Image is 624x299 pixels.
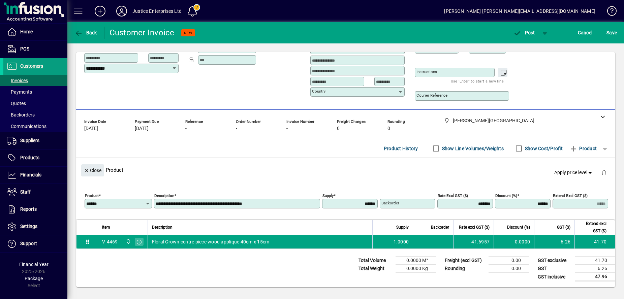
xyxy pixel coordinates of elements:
td: 6.26 [575,265,615,273]
mat-label: Discount (%) [495,193,517,198]
span: Invoices [7,78,28,83]
span: - [185,126,187,131]
button: Cancel [576,27,594,39]
span: Quotes [7,101,26,106]
td: GST [534,265,575,273]
span: - [236,126,237,131]
span: Extend excl GST ($) [579,220,606,235]
mat-label: Description [154,193,174,198]
button: Delete [596,164,612,180]
span: Discount (%) [507,224,530,231]
mat-label: Country [312,89,325,94]
a: Suppliers [3,132,67,149]
span: 0 [337,126,340,131]
a: Products [3,149,67,166]
a: Financials [3,167,67,184]
span: 1.0000 [394,238,409,245]
mat-label: Extend excl GST ($) [553,193,588,198]
span: henderson warehouse [124,238,132,245]
span: ost [513,30,535,35]
td: 0.0000 Kg [396,265,436,273]
span: Financials [20,172,41,177]
a: Invoices [3,75,67,86]
span: Supply [396,224,409,231]
span: Support [20,241,37,246]
span: Backorders [7,112,35,118]
span: [DATE] [135,126,149,131]
span: 0 [387,126,390,131]
a: Support [3,235,67,252]
span: NEW [184,31,192,35]
span: ave [606,27,617,38]
button: Post [510,27,538,39]
button: Product [566,142,600,155]
td: Total Volume [355,257,396,265]
mat-label: Courier Reference [416,93,447,98]
button: Add [89,5,111,17]
span: Payments [7,89,32,95]
span: Financial Year [19,262,49,267]
td: 0.00 [489,257,529,265]
td: 47.96 [575,273,615,281]
span: Cancel [578,27,593,38]
td: 41.70 [575,257,615,265]
span: POS [20,46,29,52]
span: Products [20,155,39,160]
mat-label: Instructions [416,69,437,74]
button: Profile [111,5,132,17]
span: P [525,30,528,35]
span: GST ($) [557,224,570,231]
a: Knowledge Base [602,1,616,23]
span: Rate excl GST ($) [459,224,490,231]
div: 41.6957 [458,238,490,245]
label: Show Line Volumes/Weights [441,145,504,152]
td: Freight (excl GST) [441,257,489,265]
span: Settings [20,224,37,229]
a: Payments [3,86,67,98]
td: Rounding [441,265,489,273]
div: Product [76,158,615,182]
button: Close [81,164,104,176]
span: Product [569,143,597,154]
mat-label: Supply [322,193,334,198]
td: 41.70 [574,235,615,248]
span: Reports [20,206,37,212]
span: Floral Crown centre piece wood applique 40cm x 15cm [152,238,270,245]
a: POS [3,41,67,58]
td: GST exclusive [534,257,575,265]
span: Product History [384,143,418,154]
a: Home [3,24,67,40]
span: Apply price level [554,169,593,176]
span: Suppliers [20,138,39,143]
span: Item [102,224,110,231]
td: Total Weight [355,265,396,273]
app-page-header-button: Close [80,167,106,173]
span: Home [20,29,33,34]
span: Back [74,30,97,35]
div: Customer Invoice [110,27,175,38]
button: Apply price level [552,167,596,179]
button: Product History [381,142,421,155]
div: Justice Enterprises Ltd [132,6,182,16]
td: 0.00 [489,265,529,273]
button: Back [73,27,99,39]
span: Close [84,165,101,176]
span: Communications [7,124,46,129]
app-page-header-button: Delete [596,169,612,175]
td: 0.0000 M³ [396,257,436,265]
a: Settings [3,218,67,235]
span: Package [25,276,43,281]
td: GST inclusive [534,273,575,281]
span: Backorder [431,224,449,231]
app-page-header-button: Back [67,27,104,39]
span: Description [152,224,173,231]
div: [PERSON_NAME] [PERSON_NAME][EMAIL_ADDRESS][DOMAIN_NAME] [444,6,595,16]
a: Backorders [3,109,67,121]
span: - [286,126,288,131]
div: V-4469 [102,238,118,245]
span: Staff [20,189,31,195]
a: Reports [3,201,67,218]
label: Show Cost/Profit [524,145,563,152]
mat-label: Backorder [381,201,399,205]
mat-label: Product [85,193,99,198]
